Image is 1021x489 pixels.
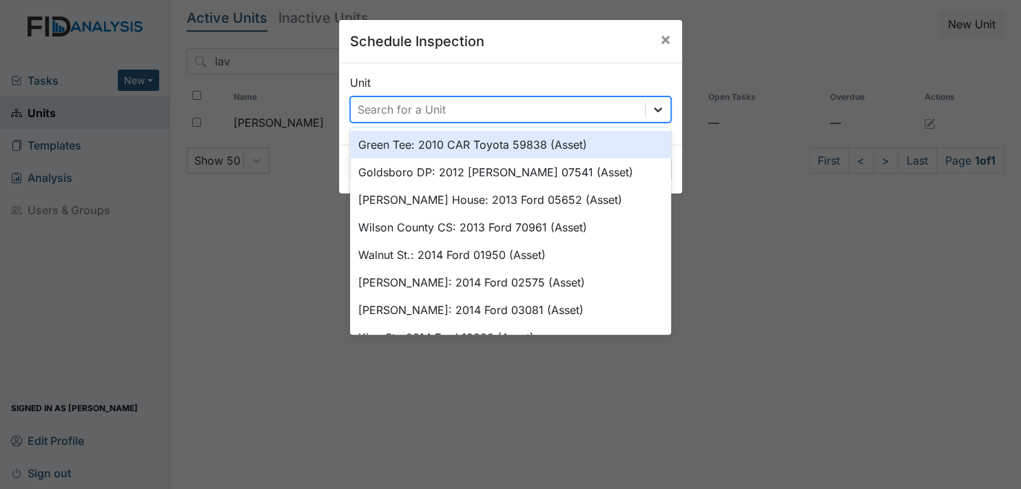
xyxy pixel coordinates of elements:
[350,74,371,91] label: Unit
[649,20,682,59] button: Close
[350,158,671,186] div: Goldsboro DP: 2012 [PERSON_NAME] 07541 (Asset)
[350,131,671,158] div: Green Tee: 2010 CAR Toyota 59838 (Asset)
[350,324,671,351] div: King St.: 2014 Ford 13332 (Asset)
[358,101,446,118] div: Search for a Unit
[660,29,671,49] span: ×
[350,296,671,324] div: [PERSON_NAME]: 2014 Ford 03081 (Asset)
[350,186,671,214] div: [PERSON_NAME] House: 2013 Ford 05652 (Asset)
[350,241,671,269] div: Walnut St.: 2014 Ford 01950 (Asset)
[350,31,484,52] h5: Schedule Inspection
[350,269,671,296] div: [PERSON_NAME]: 2014 Ford 02575 (Asset)
[350,214,671,241] div: Wilson County CS: 2013 Ford 70961 (Asset)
